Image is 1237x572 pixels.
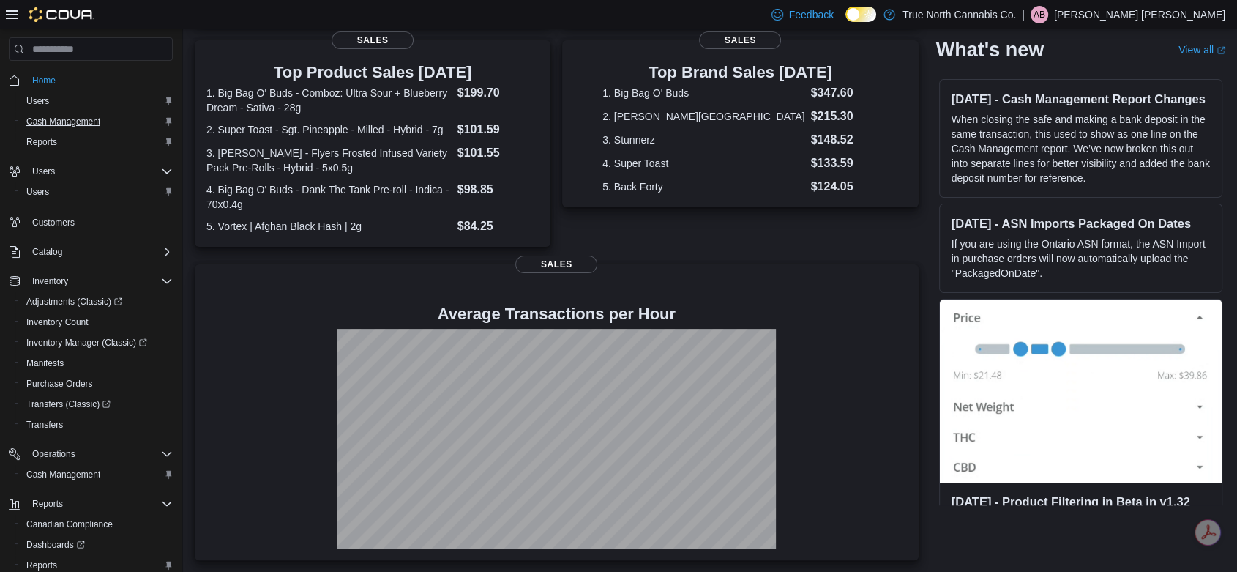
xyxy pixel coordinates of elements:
span: Customers [32,217,75,229]
p: True North Cannabis Co. [902,6,1016,23]
dt: 5. Back Forty [602,179,804,194]
span: Manifests [26,357,64,369]
a: Reports [20,133,63,151]
span: Canadian Compliance [20,516,173,533]
span: Catalog [32,246,62,258]
span: Dashboards [26,539,85,551]
a: Inventory Count [20,313,94,331]
span: Sales [332,31,414,49]
button: Transfers [15,415,179,435]
span: Adjustments (Classic) [26,296,122,308]
button: Customers [3,211,179,232]
span: Dashboards [20,536,173,554]
a: Cash Management [20,466,106,483]
button: Inventory Count [15,312,179,333]
a: Inventory Manager (Classic) [15,333,179,353]
button: Users [15,91,179,111]
span: Reports [20,133,173,151]
dt: 3. Stunnerz [602,133,804,147]
span: Dark Mode [845,22,846,23]
dd: $347.60 [811,84,878,102]
span: Inventory Count [20,313,173,331]
a: Dashboards [20,536,91,554]
span: Transfers [20,416,173,434]
a: Purchase Orders [20,375,99,393]
dt: 2. [PERSON_NAME][GEOGRAPHIC_DATA] [602,109,804,124]
dt: 1. Big Bag O' Buds - Comboz: Ultra Sour + Blueberry Dream - Sativa - 28g [206,86,452,115]
span: Customers [26,212,173,231]
a: Transfers [20,416,69,434]
span: Users [20,92,173,110]
span: Cash Management [20,466,173,483]
a: Customers [26,214,81,231]
a: Canadian Compliance [20,516,119,533]
p: | [1022,6,1025,23]
a: Transfers (Classic) [15,394,179,415]
span: Transfers [26,419,63,431]
span: Sales [515,256,597,273]
dd: $133.59 [811,155,878,172]
span: Reports [26,136,57,148]
span: Manifests [20,354,173,372]
span: Home [32,75,56,86]
button: Users [26,163,61,180]
span: Users [32,166,55,177]
dd: $101.59 [457,121,539,138]
span: Reports [26,560,57,571]
span: Users [26,186,49,198]
a: Transfers (Classic) [20,395,116,413]
span: Inventory Count [26,316,89,328]
button: Purchase Orders [15,374,179,394]
dt: 3. [PERSON_NAME] - Flyers Frosted Infused Variety Pack Pre-Rolls - Hybrid - 5x0.5g [206,146,452,175]
button: Users [3,161,179,182]
dd: $84.25 [457,218,539,235]
span: Inventory [26,272,173,290]
h3: Top Brand Sales [DATE] [602,64,878,81]
a: Users [20,92,55,110]
input: Dark Mode [845,7,876,22]
dd: $124.05 [811,178,878,196]
dt: 4. Super Toast [602,156,804,171]
button: Catalog [26,243,68,261]
dd: $101.55 [457,144,539,162]
span: Purchase Orders [20,375,173,393]
a: Inventory Manager (Classic) [20,334,153,352]
h2: What's new [936,38,1044,62]
button: Inventory [3,271,179,291]
p: If you are using the Ontario ASN format, the ASN Import in purchase orders will now automatically... [952,237,1210,281]
a: Cash Management [20,113,106,130]
a: Users [20,183,55,201]
h3: [DATE] - ASN Imports Packaged On Dates [952,216,1210,231]
span: Operations [32,448,75,460]
a: View allExternal link [1178,44,1225,56]
span: Canadian Compliance [26,519,113,530]
span: Adjustments (Classic) [20,293,173,311]
span: Home [26,71,173,89]
span: Users [26,163,173,180]
span: Catalog [26,243,173,261]
button: Catalog [3,242,179,262]
span: Transfers (Classic) [20,395,173,413]
button: Reports [26,495,69,513]
button: Reports [3,494,179,514]
span: Inventory [32,275,68,287]
span: Feedback [789,7,834,22]
span: Inventory Manager (Classic) [26,337,147,349]
dt: 1. Big Bag O' Buds [602,86,804,100]
button: Home [3,70,179,91]
span: Users [20,183,173,201]
span: Transfers (Classic) [26,398,111,410]
span: Operations [26,445,173,463]
p: [PERSON_NAME] [PERSON_NAME] [1054,6,1225,23]
svg: External link [1217,46,1225,55]
button: Users [15,182,179,202]
button: Inventory [26,272,74,290]
a: Dashboards [15,535,179,555]
button: Reports [15,132,179,152]
span: Reports [32,498,63,510]
dd: $98.85 [457,181,539,198]
h3: [DATE] - Cash Management Report Changes [952,92,1210,106]
span: Cash Management [26,469,100,480]
span: Cash Management [20,113,173,130]
a: Adjustments (Classic) [20,293,128,311]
